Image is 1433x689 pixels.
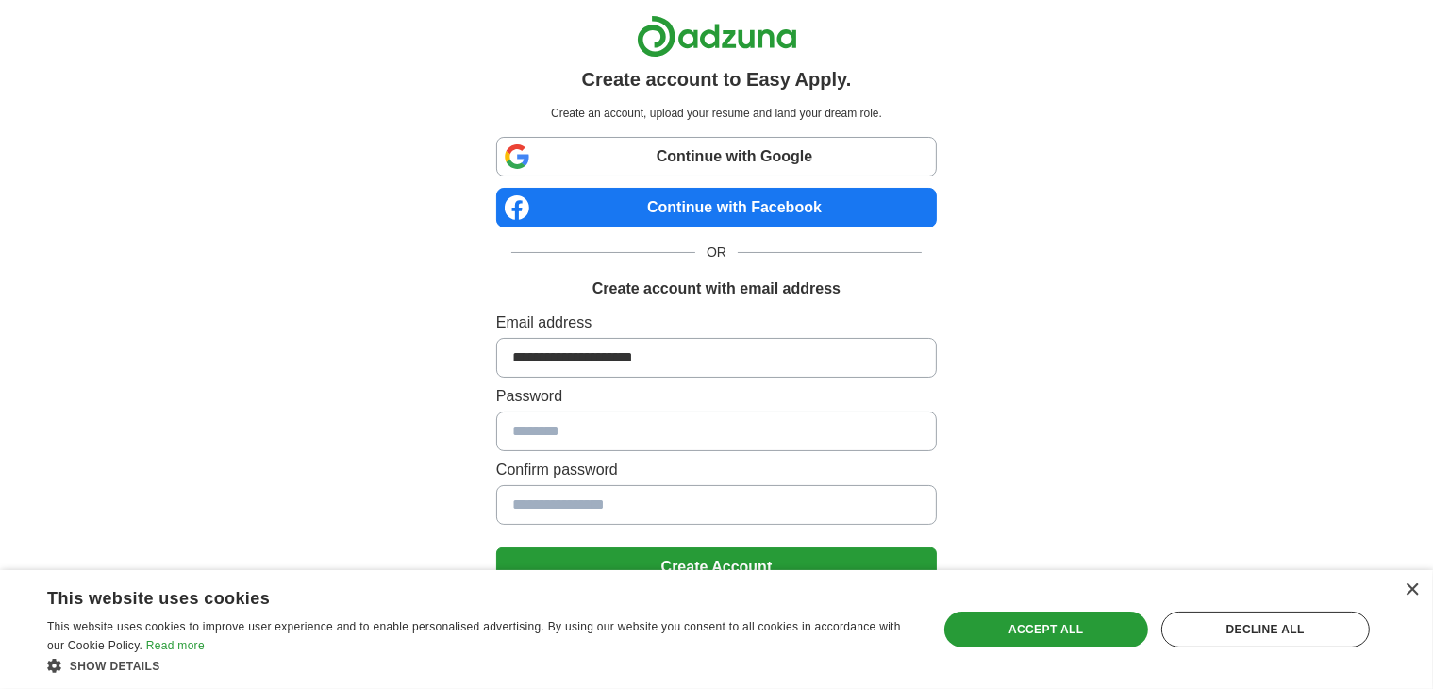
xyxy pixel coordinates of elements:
span: Show details [70,660,160,673]
a: Continue with Facebook [496,188,937,227]
h1: Create account to Easy Apply. [582,65,852,93]
img: Adzuna logo [637,15,797,58]
label: Password [496,385,937,408]
div: This website uses cookies [47,581,864,610]
p: Create an account, upload your resume and land your dream role. [500,105,933,122]
a: Continue with Google [496,137,937,176]
button: Create Account [496,547,937,587]
div: Decline all [1161,612,1370,647]
h1: Create account with email address [592,277,841,300]
div: Accept all [944,612,1148,647]
div: Close [1405,583,1419,597]
span: OR [695,243,738,262]
label: Email address [496,311,937,334]
a: Read more, opens a new window [146,639,205,652]
div: Show details [47,656,911,675]
span: This website uses cookies to improve user experience and to enable personalised advertising. By u... [47,620,901,652]
label: Confirm password [496,459,937,481]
